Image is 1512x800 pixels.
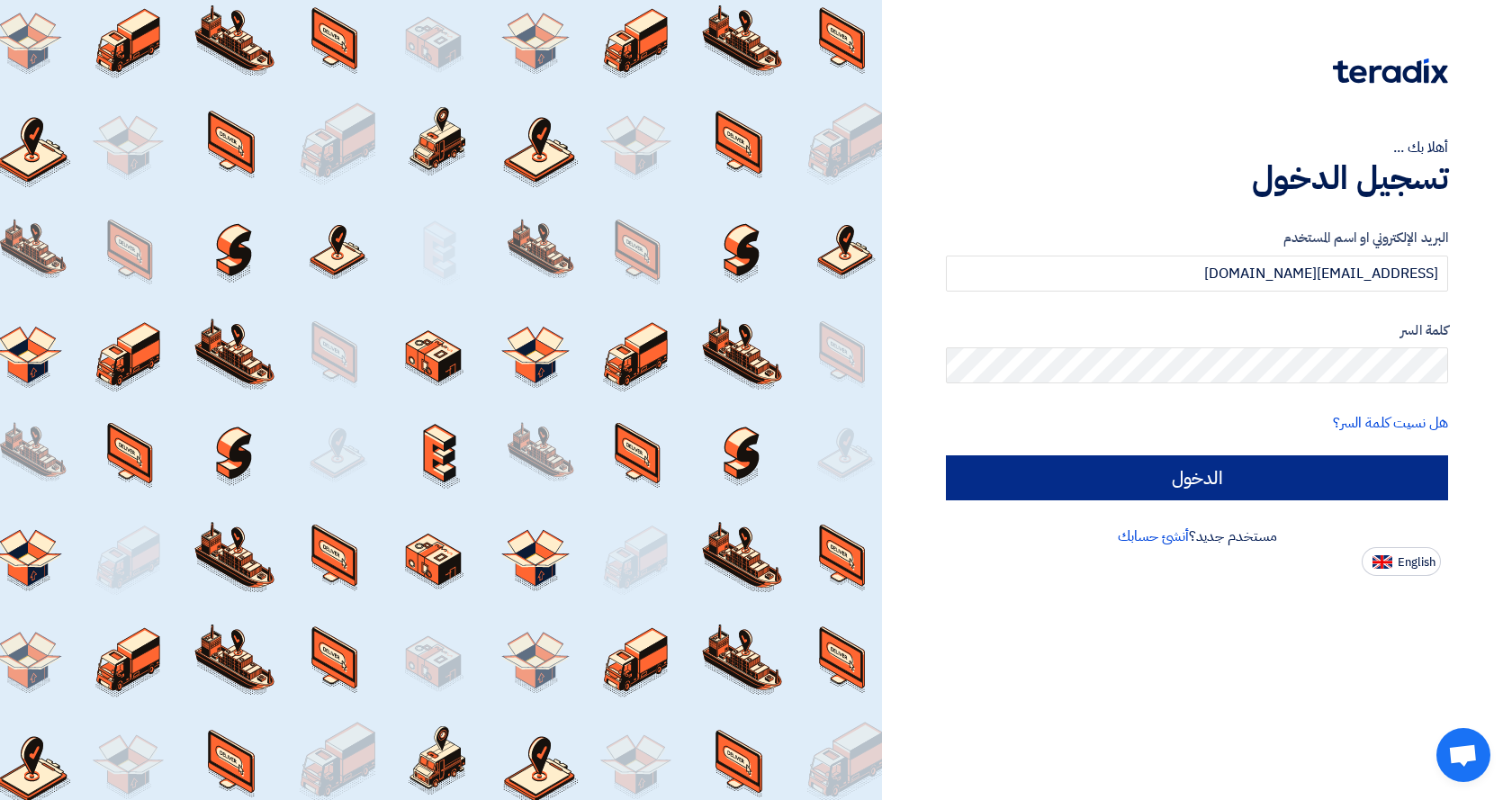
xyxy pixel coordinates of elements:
a: أنشئ حسابك [1118,526,1189,547]
input: أدخل بريد العمل الإلكتروني او اسم المستخدم الخاص بك ... [946,256,1448,292]
img: Teradix logo [1333,58,1448,84]
div: مستخدم جديد؟ [946,526,1448,547]
img: en-US.png [1372,555,1392,569]
label: كلمة السر [946,320,1448,341]
input: الدخول [946,455,1448,500]
a: هل نسيت كلمة السر؟ [1333,412,1448,434]
span: English [1398,556,1435,569]
label: البريد الإلكتروني او اسم المستخدم [946,228,1448,248]
button: English [1362,547,1441,576]
div: أهلا بك ... [946,137,1448,158]
h1: تسجيل الدخول [946,158,1448,198]
a: دردشة مفتوحة [1436,728,1490,782]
